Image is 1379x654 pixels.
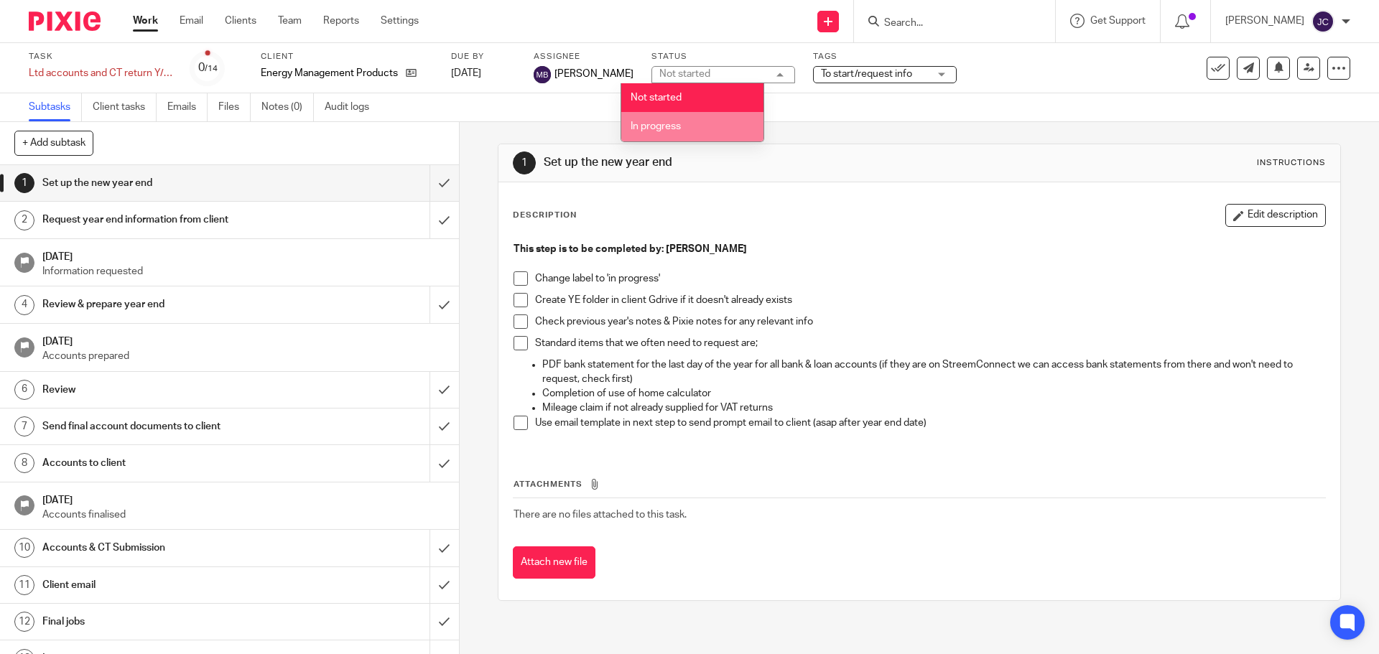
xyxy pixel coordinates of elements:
a: Audit logs [325,93,380,121]
div: 11 [14,575,34,595]
h1: [DATE] [42,490,445,508]
div: 2 [14,210,34,230]
a: Files [218,93,251,121]
label: Client [261,51,433,62]
div: 1 [14,173,34,193]
h1: Request year end information from client [42,209,291,230]
label: Due by [451,51,516,62]
span: [PERSON_NAME] [554,67,633,81]
a: Emails [167,93,208,121]
p: Energy Management Products Ltd [261,66,399,80]
p: Accounts finalised [42,508,445,522]
a: Team [278,14,302,28]
h1: Final jobs [42,611,291,632]
h1: Set up the new year end [42,172,291,194]
a: Settings [381,14,419,28]
h1: Send final account documents to client [42,416,291,437]
h1: Accounts to client [42,452,291,474]
h1: [DATE] [42,246,445,264]
p: Change label to 'in progress' [535,271,1324,286]
img: Pixie [29,11,101,31]
div: Ltd accounts and CT return Y/E - 2025 [29,66,172,80]
p: PDF bank statement for the last day of the year for all bank & loan accounts (if they are on Stre... [542,358,1324,387]
img: svg%3E [1311,10,1334,33]
a: Clients [225,14,256,28]
a: Email [180,14,203,28]
p: Use email template in next step to send prompt email to client (asap after year end date) [535,416,1324,430]
a: Client tasks [93,93,157,121]
div: 0 [198,60,218,76]
div: Not started [659,69,710,79]
div: 12 [14,612,34,632]
div: Instructions [1257,157,1326,169]
label: Task [29,51,172,62]
div: 8 [14,453,34,473]
h1: Review & prepare year end [42,294,291,315]
span: [DATE] [451,68,481,78]
label: Status [651,51,795,62]
a: Subtasks [29,93,82,121]
input: Search [883,17,1012,30]
button: Edit description [1225,204,1326,227]
h1: Set up the new year end [544,155,950,170]
span: There are no files attached to this task. [514,510,687,520]
p: Mileage claim if not already supplied for VAT returns [542,401,1324,415]
label: Tags [813,51,957,62]
p: Completion of use of home calculator [542,386,1324,401]
a: Notes (0) [261,93,314,121]
p: Create YE folder in client Gdrive if it doesn't already exists [535,293,1324,307]
label: Assignee [534,51,633,62]
button: Attach new file [513,546,595,579]
p: Check previous year's notes & Pixie notes for any relevant info [535,314,1324,329]
div: 4 [14,295,34,315]
button: + Add subtask [14,131,93,155]
h1: Accounts & CT Submission [42,537,291,559]
p: [PERSON_NAME] [1225,14,1304,28]
h1: Review [42,379,291,401]
span: To start/request info [821,69,912,79]
h1: Client email [42,574,291,596]
span: Get Support [1090,16,1146,26]
span: Attachments [514,480,582,488]
span: Not started [631,93,682,103]
p: Standard items that we often need to request are; [535,336,1324,350]
a: Reports [323,14,359,28]
h1: [DATE] [42,331,445,349]
div: 7 [14,416,34,436]
small: /14 [205,65,218,73]
div: 1 [513,151,536,174]
div: 10 [14,538,34,558]
p: Information requested [42,264,445,279]
span: In progress [631,121,681,131]
strong: This step is to be completed by: [PERSON_NAME] [514,244,747,254]
div: 6 [14,380,34,400]
a: Work [133,14,158,28]
p: Accounts prepared [42,349,445,363]
img: svg%3E [534,66,551,83]
p: Description [513,210,577,221]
